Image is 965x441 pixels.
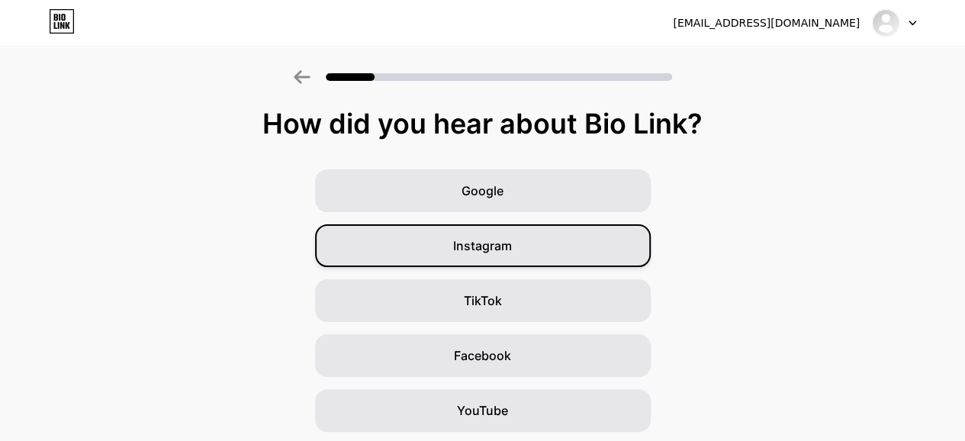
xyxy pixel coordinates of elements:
[8,108,957,139] div: How did you hear about Bio Link?
[464,291,502,310] span: TikTok
[462,182,503,200] span: Google
[457,401,508,420] span: YouTube
[453,237,512,255] span: Instagram
[673,15,860,31] div: [EMAIL_ADDRESS][DOMAIN_NAME]
[454,346,511,365] span: Facebook
[871,8,900,37] img: RoOt Lab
